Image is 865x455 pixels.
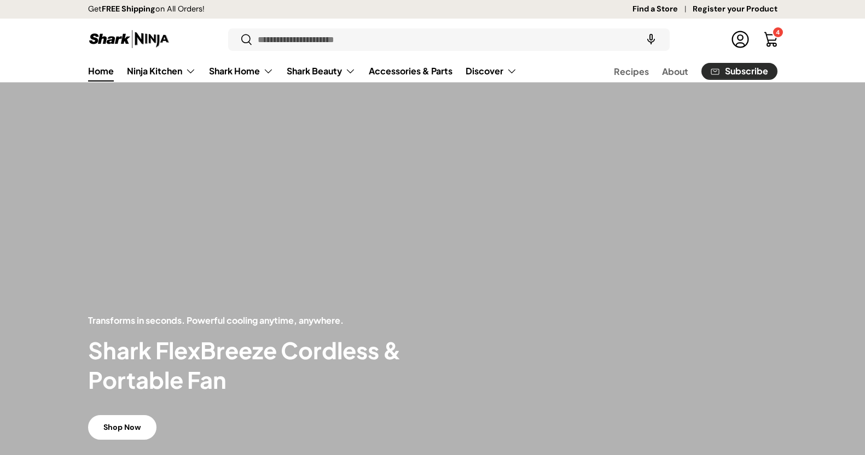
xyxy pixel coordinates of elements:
[88,336,433,395] h2: Shark FlexBreeze Cordless & Portable Fan
[662,61,688,82] a: About
[280,60,362,82] summary: Shark Beauty
[88,3,205,15] p: Get on All Orders!
[634,27,669,51] speech-search-button: Search by voice
[88,415,156,440] a: Shop Now
[588,60,777,82] nav: Secondary
[88,28,170,50] img: Shark Ninja Philippines
[88,60,517,82] nav: Primary
[120,60,202,82] summary: Ninja Kitchen
[369,60,452,81] a: Accessories & Parts
[701,63,777,80] a: Subscribe
[209,60,274,82] a: Shark Home
[693,3,777,15] a: Register your Product
[614,61,649,82] a: Recipes
[88,60,114,81] a: Home
[88,314,433,327] p: Transforms in seconds. Powerful cooling anytime, anywhere.
[287,60,356,82] a: Shark Beauty
[466,60,517,82] a: Discover
[202,60,280,82] summary: Shark Home
[459,60,524,82] summary: Discover
[725,67,768,75] span: Subscribe
[632,3,693,15] a: Find a Store
[102,4,155,14] strong: FREE Shipping
[127,60,196,82] a: Ninja Kitchen
[776,28,780,36] span: 4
